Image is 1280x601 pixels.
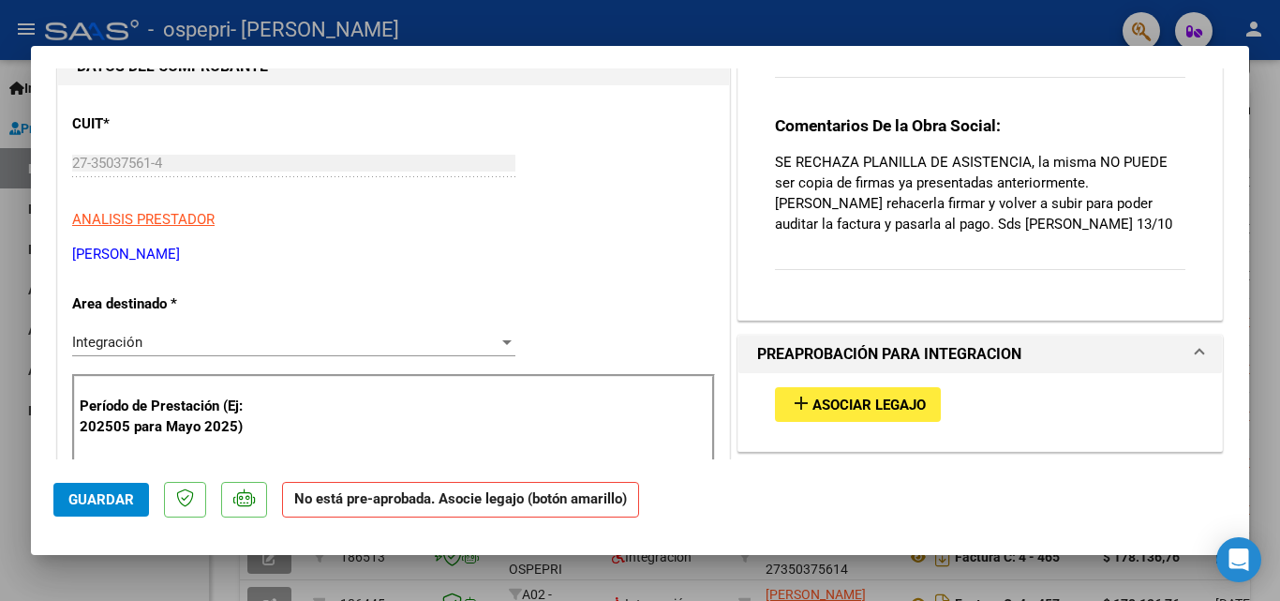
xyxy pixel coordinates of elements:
[1216,537,1261,582] div: Open Intercom Messenger
[72,113,265,135] p: CUIT
[72,211,215,228] span: ANALISIS PRESTADOR
[775,152,1185,234] p: SE RECHAZA PLANILLA DE ASISTENCIA, la misma NO PUEDE ser copia de firmas ya presentadas anteriorm...
[53,483,149,517] button: Guardar
[775,116,1001,135] strong: Comentarios De la Obra Social:
[80,396,268,438] p: Período de Prestación (Ej: 202505 para Mayo 2025)
[757,343,1021,366] h1: PREAPROBACIÓN PARA INTEGRACION
[72,334,142,351] span: Integración
[790,392,812,414] mat-icon: add
[812,397,926,413] span: Asociar Legajo
[775,387,941,422] button: Asociar Legajo
[738,336,1222,373] mat-expansion-panel-header: PREAPROBACIÓN PARA INTEGRACION
[72,244,715,265] p: [PERSON_NAME]
[738,373,1222,451] div: PREAPROBACIÓN PARA INTEGRACION
[282,482,639,518] strong: No está pre-aprobada. Asocie legajo (botón amarillo)
[72,293,265,315] p: Area destinado *
[68,491,134,508] span: Guardar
